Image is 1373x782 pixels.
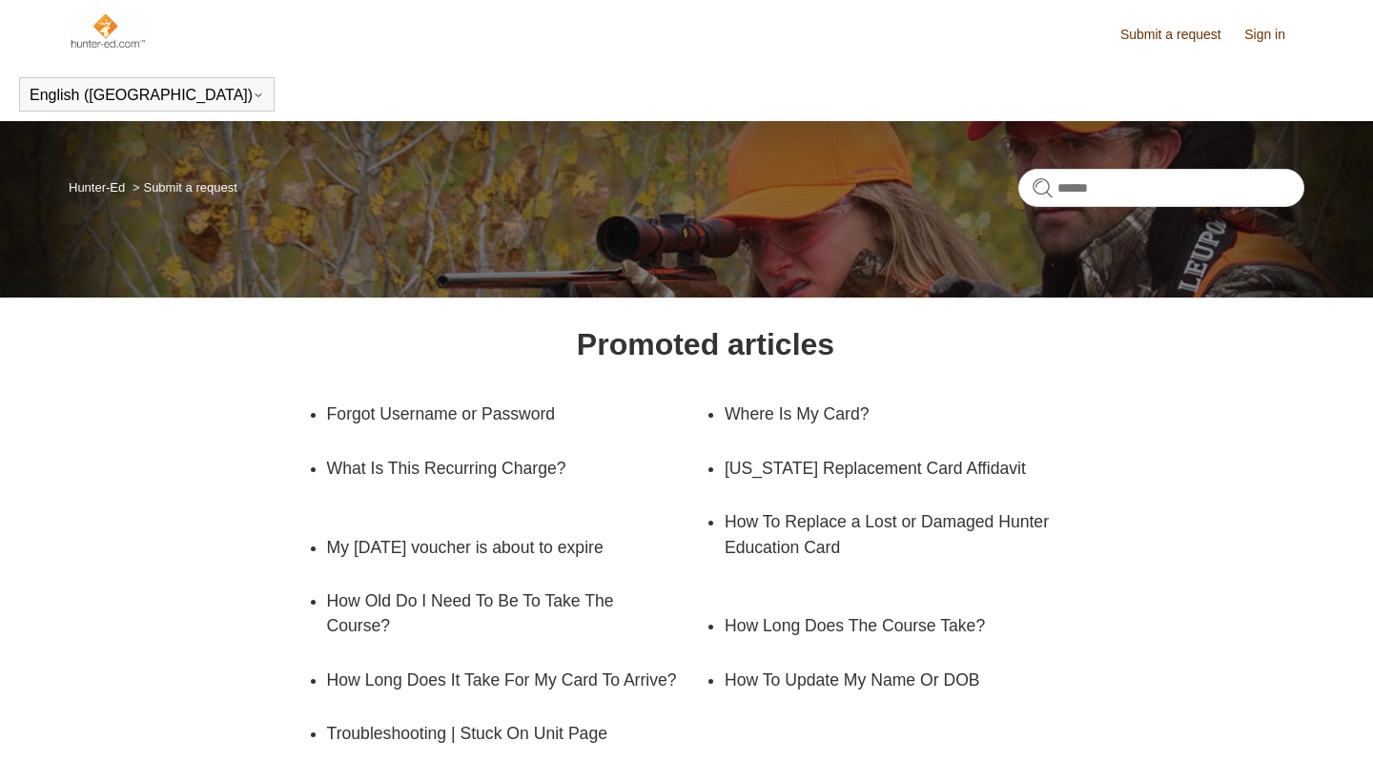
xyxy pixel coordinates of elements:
a: How To Replace a Lost or Damaged Hunter Education Card [725,495,1103,574]
li: Hunter-Ed [69,180,129,195]
a: My [DATE] voucher is about to expire [327,521,677,574]
a: How Long Does The Course Take? [725,599,1075,652]
li: Submit a request [129,180,237,195]
a: [US_STATE] Replacement Card Affidavit [725,442,1075,495]
a: Forgot Username or Password [327,387,677,441]
a: How Long Does It Take For My Card To Arrive? [327,653,706,707]
a: What Is This Recurring Charge? [327,442,706,495]
a: How To Update My Name Or DOB [725,653,1075,707]
a: Troubleshooting | Stuck On Unit Page [327,707,677,760]
h1: Promoted articles [577,321,834,367]
a: Hunter-Ed [69,180,125,195]
button: English ([GEOGRAPHIC_DATA]) [30,87,264,104]
input: Search [1018,169,1304,207]
a: Submit a request [1120,25,1240,45]
a: Where Is My Card? [725,387,1075,441]
img: Hunter-Ed Help Center home page [69,11,146,50]
a: How Old Do I Need To Be To Take The Course? [327,574,677,653]
a: Sign in [1244,25,1304,45]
